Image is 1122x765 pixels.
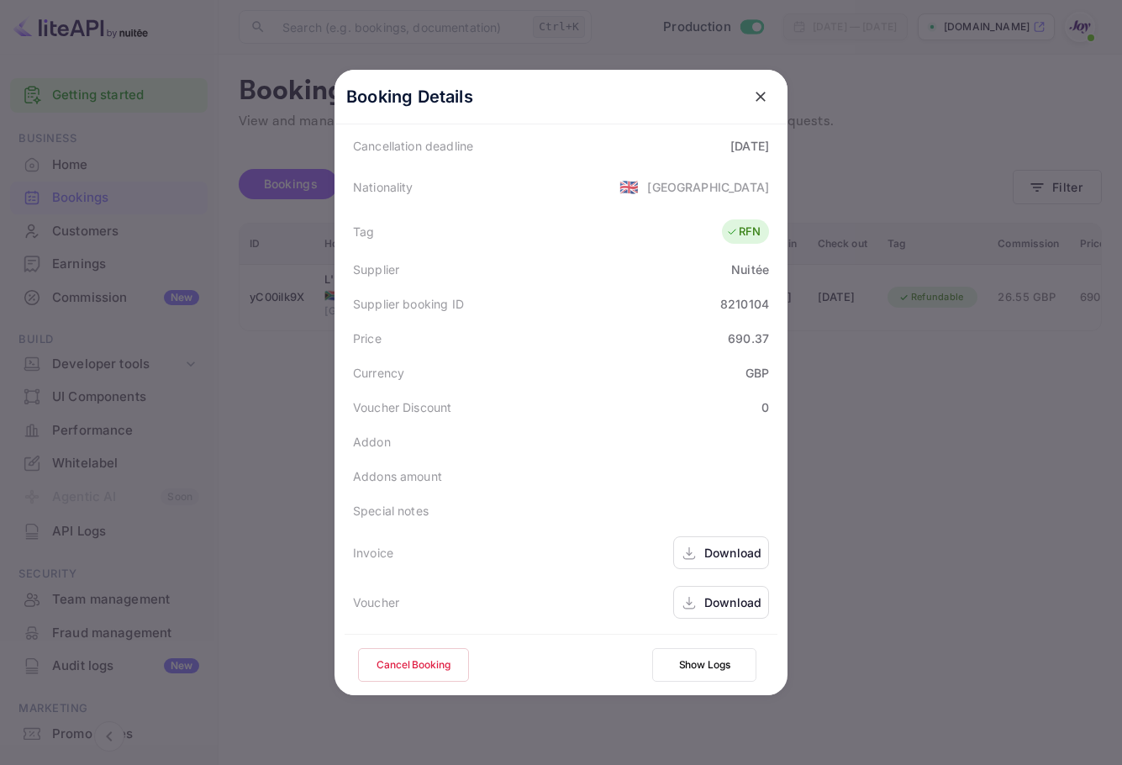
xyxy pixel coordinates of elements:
div: GBP [745,364,769,382]
span: United States [619,171,639,202]
div: Tag [353,223,374,240]
button: close [745,82,776,112]
div: Invoice [353,544,393,562]
div: RFN [726,224,761,240]
div: 0 [761,398,769,416]
p: Booking Details [346,84,473,109]
div: Voucher Discount [353,398,451,416]
div: Cancellation deadline [353,137,473,155]
button: Cancel Booking [358,648,469,682]
div: Voucher [353,594,399,611]
div: Addons amount [353,467,442,485]
div: Nuitée [731,261,769,278]
div: Nationality [353,178,414,196]
div: 690.37 [728,330,769,347]
div: Special notes [353,502,429,520]
div: Supplier [353,261,399,278]
div: Download [704,544,761,562]
div: Price [353,330,382,347]
div: Download [704,594,761,611]
div: Supplier booking ID [353,295,464,313]
button: Show Logs [652,648,756,682]
div: 8210104 [720,295,769,313]
div: [DATE] [730,137,769,155]
div: [GEOGRAPHIC_DATA] [647,178,769,196]
div: Currency [353,364,404,382]
div: Addon [353,433,391,451]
